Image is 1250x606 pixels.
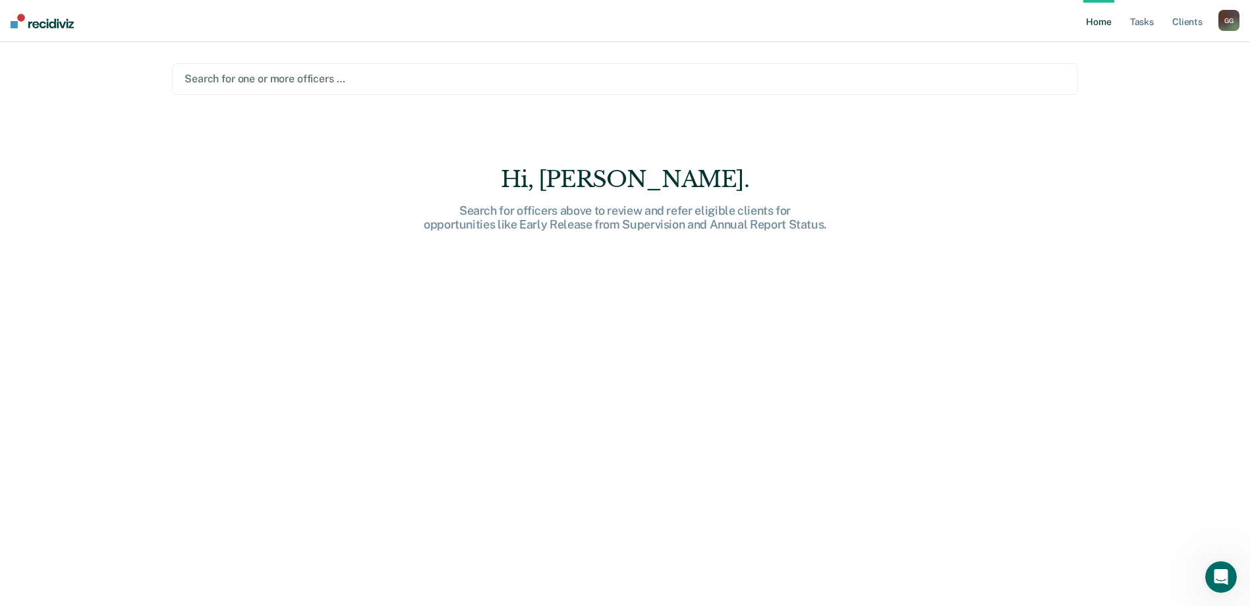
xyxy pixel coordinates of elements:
img: Recidiviz [11,14,74,28]
button: GG [1218,10,1239,31]
div: G G [1218,10,1239,31]
div: Search for officers above to review and refer eligible clients for opportunities like Early Relea... [414,204,836,232]
iframe: Intercom live chat [1205,561,1237,593]
div: Hi, [PERSON_NAME]. [414,166,836,193]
